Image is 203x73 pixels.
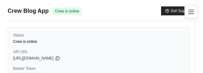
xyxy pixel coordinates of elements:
[13,66,184,71] label: Bearer Token
[13,56,54,61] span: [URL][DOMAIN_NAME]
[184,5,198,19] button: Toggle navigation
[13,39,184,44] div: Crew is online
[13,49,184,54] label: API URL
[171,42,203,73] iframe: Chat Widget
[8,6,49,15] span: Crew Blog App
[13,33,184,38] label: Status
[161,6,195,15] button: Get Support
[52,8,82,15] span: Crew is online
